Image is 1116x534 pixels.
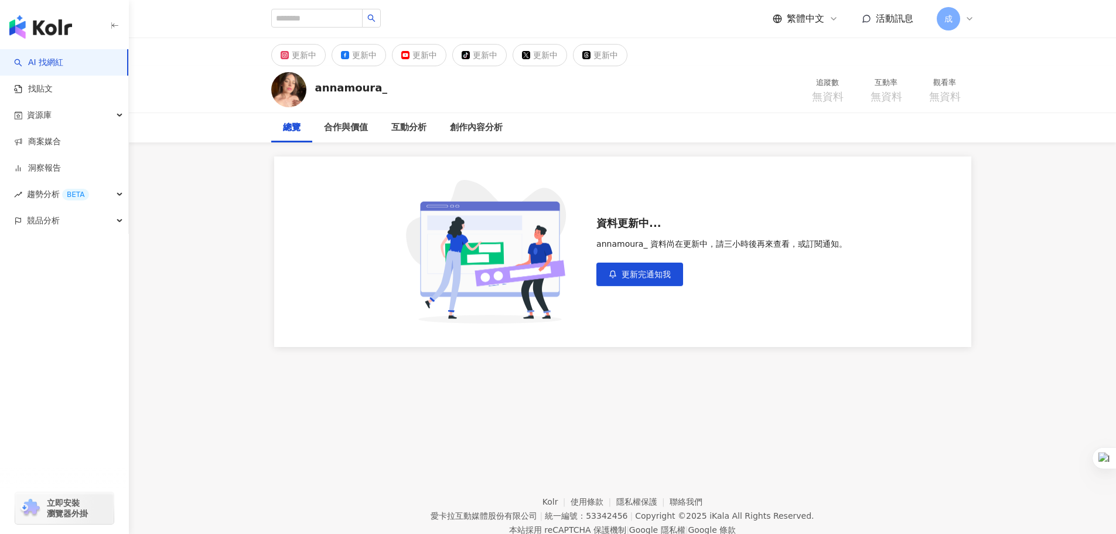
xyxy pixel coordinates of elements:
[332,44,386,66] button: 更新中
[27,208,60,234] span: 競品分析
[392,44,446,66] button: 更新中
[542,497,571,506] a: Kolr
[533,47,558,63] div: 更新中
[271,72,306,107] img: KOL Avatar
[616,497,670,506] a: 隱私權保護
[14,136,61,148] a: 商案媒合
[635,511,814,521] div: Copyright © 2025 All Rights Reserved.
[292,47,316,63] div: 更新中
[709,511,729,521] a: iKala
[62,189,89,200] div: BETA
[391,121,426,135] div: 互動分析
[812,91,844,103] span: 無資料
[864,77,909,89] div: 互動率
[929,91,961,103] span: 無資料
[876,13,913,24] span: 活動訊息
[9,15,72,39] img: logo
[787,12,824,25] span: 繁體中文
[944,12,953,25] span: 成
[670,497,702,506] a: 聯絡我們
[271,44,326,66] button: 更新中
[622,270,671,279] span: 更新完通知我
[324,121,368,135] div: 合作與價值
[19,499,42,518] img: chrome extension
[571,497,616,506] a: 使用條款
[593,47,618,63] div: 更新中
[14,191,22,199] span: rise
[513,44,567,66] button: 更新中
[540,511,542,521] span: |
[806,77,850,89] div: 追蹤數
[27,102,52,128] span: 資源庫
[431,511,537,521] div: 愛卡拉互動媒體股份有限公司
[596,217,847,230] div: 資料更新中...
[14,83,53,95] a: 找貼文
[450,121,503,135] div: 創作內容分析
[14,57,63,69] a: searchAI 找網紅
[15,492,114,524] a: chrome extension立即安裝 瀏覽器外掛
[630,511,633,521] span: |
[412,47,437,63] div: 更新中
[315,80,388,95] div: annamoura_
[14,162,61,174] a: 洞察報告
[367,14,376,22] span: search
[473,47,497,63] div: 更新中
[398,180,582,324] img: subscribe cta
[545,511,627,521] div: 統一編號：53342456
[596,263,683,286] button: 更新完通知我
[352,47,377,63] div: 更新中
[573,44,627,66] button: 更新中
[452,44,507,66] button: 更新中
[871,91,902,103] span: 無資料
[47,498,88,519] span: 立即安裝 瀏覽器外掛
[923,77,967,89] div: 觀看率
[596,239,847,249] div: annamoura_ 資料尚在更新中，請三小時後再來查看，或訂閱通知。
[27,181,89,208] span: 趨勢分析
[283,121,301,135] div: 總覽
